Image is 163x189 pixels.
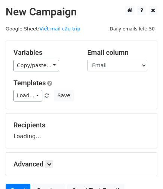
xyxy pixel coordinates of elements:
[13,60,59,71] a: Copy/paste...
[13,121,150,129] h5: Recipients
[39,26,80,32] a: Viết mail câu trip
[54,90,73,101] button: Save
[13,160,150,168] h5: Advanced
[13,48,76,57] h5: Variables
[87,48,150,57] h5: Email column
[107,25,157,33] span: Daily emails left: 50
[13,121,150,141] div: Loading...
[6,6,157,18] h2: New Campaign
[13,90,42,101] a: Load...
[6,26,80,32] small: Google Sheet:
[13,79,46,87] a: Templates
[107,26,157,32] a: Daily emails left: 50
